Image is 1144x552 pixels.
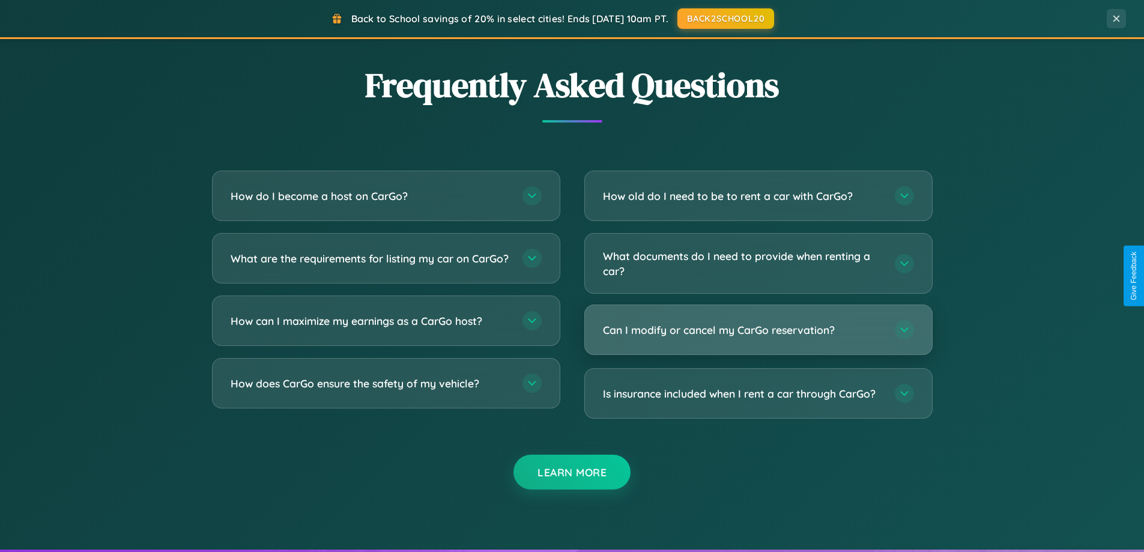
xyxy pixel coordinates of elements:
h3: How can I maximize my earnings as a CarGo host? [231,314,510,329]
h3: How do I become a host on CarGo? [231,189,510,204]
h3: What are the requirements for listing my car on CarGo? [231,251,510,266]
div: Give Feedback [1130,252,1138,300]
h3: Is insurance included when I rent a car through CarGo? [603,386,883,401]
h3: How old do I need to be to rent a car with CarGo? [603,189,883,204]
h2: Frequently Asked Questions [212,62,933,108]
h3: What documents do I need to provide when renting a car? [603,249,883,278]
button: Learn More [513,455,631,490]
h3: Can I modify or cancel my CarGo reservation? [603,323,883,338]
span: Back to School savings of 20% in select cities! Ends [DATE] 10am PT. [351,13,668,25]
h3: How does CarGo ensure the safety of my vehicle? [231,376,510,391]
button: BACK2SCHOOL20 [677,8,774,29]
